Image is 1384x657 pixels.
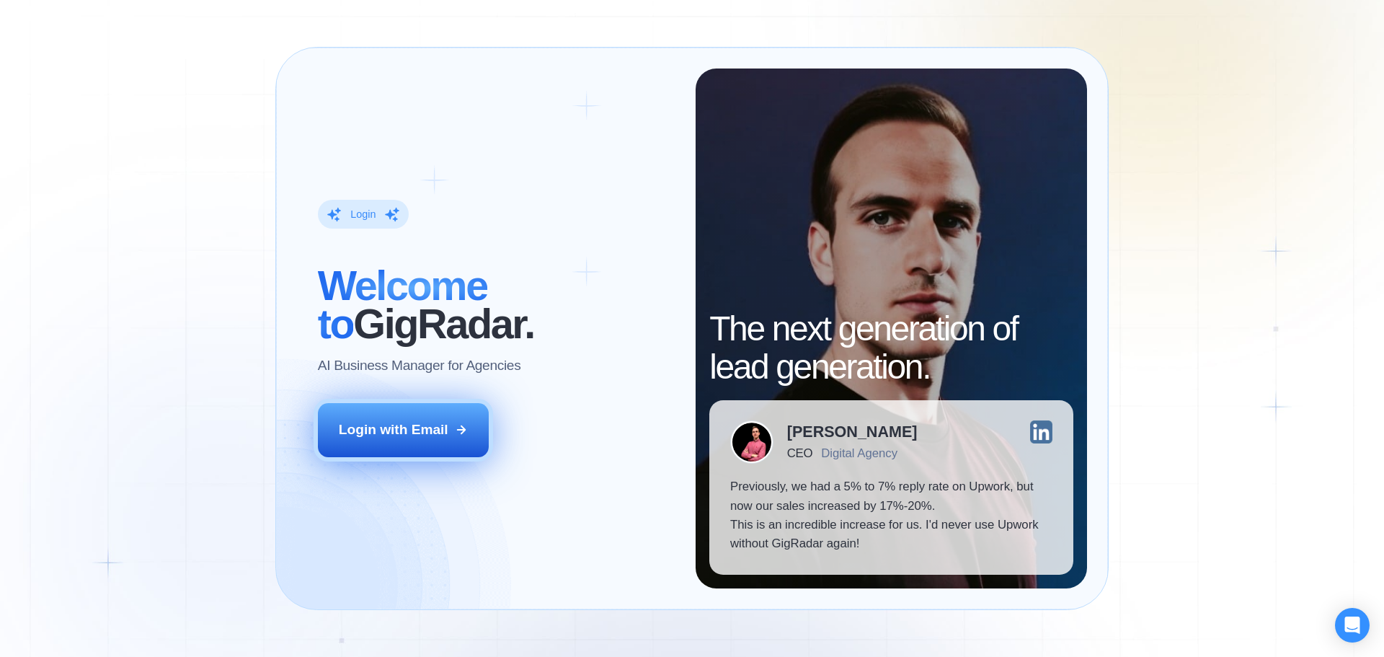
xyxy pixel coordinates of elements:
div: [PERSON_NAME] [787,424,918,440]
p: AI Business Manager for Agencies [318,356,521,375]
button: Login with Email [318,403,489,457]
h2: The next generation of lead generation. [709,310,1073,387]
span: Welcome to [318,263,487,347]
div: Digital Agency [821,446,897,460]
div: Open Intercom Messenger [1335,608,1370,643]
h2: ‍ GigRadar. [318,267,675,343]
div: CEO [787,446,812,460]
div: Login [350,208,376,221]
div: Login with Email [339,420,448,439]
p: Previously, we had a 5% to 7% reply rate on Upwork, but now our sales increased by 17%-20%. This ... [730,477,1052,554]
